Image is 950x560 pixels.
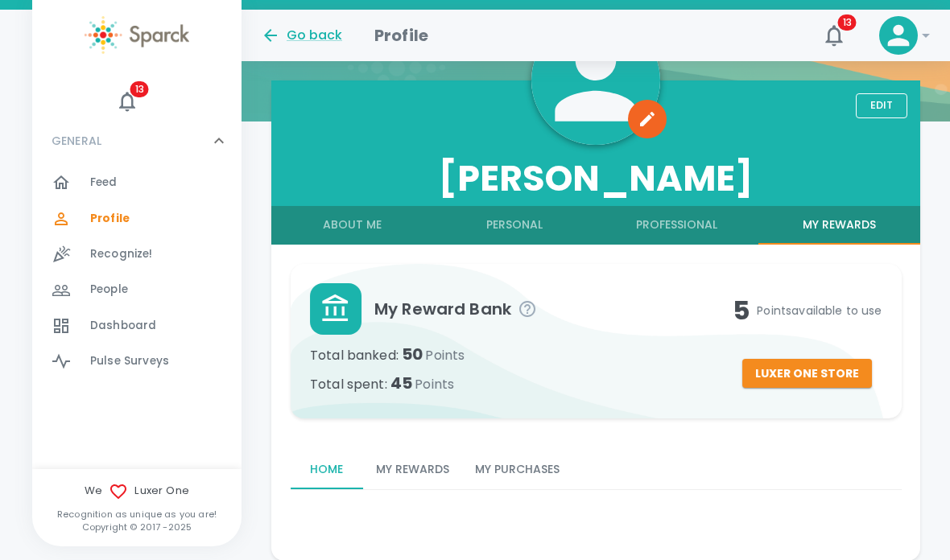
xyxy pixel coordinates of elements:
span: My Reward Bank [374,296,733,322]
h1: Profile [374,23,428,48]
div: GENERAL [32,165,242,385]
button: Edit [856,93,907,118]
span: Points [425,346,465,364]
button: Luxer One Store [742,359,872,389]
span: Dashboard [90,318,156,334]
span: Pulse Surveys [90,353,169,369]
button: Professional [596,206,758,245]
p: Recognition as unique as you are! [32,508,242,521]
p: Total spent : [310,370,733,396]
a: Pulse Surveys [32,344,242,379]
span: 13 [130,81,149,97]
button: My Rewards [758,206,921,245]
p: GENERAL [52,133,101,149]
a: Feed [32,165,242,200]
a: Sparck logo [32,16,242,54]
span: 50 [402,343,465,365]
button: 13 [112,86,142,117]
button: About Me [271,206,434,245]
p: Total banked : [310,341,733,367]
div: full width tabs [271,206,921,245]
a: People [32,272,242,307]
span: People [90,282,128,298]
span: Recognize! [90,246,153,262]
a: Dashboard [32,308,242,344]
h3: [PERSON_NAME] [271,158,921,200]
span: Points [415,375,454,393]
span: Profile [90,211,130,227]
a: Profile [32,201,242,237]
img: Sparck logo [85,16,189,54]
span: Feed [90,175,118,191]
span: 45 [390,372,454,394]
a: Recognize! [32,237,242,272]
p: Copyright © 2017 - 2025 [32,521,242,533]
span: 13 [838,14,857,31]
button: Home [291,451,363,489]
div: rewards-tabs [291,451,902,489]
div: GENERAL [32,117,242,165]
span: We Luxer One [32,482,242,501]
button: My Rewards [363,451,462,489]
button: Go back [261,26,342,45]
button: Personal [433,206,596,245]
h4: 5 [733,294,882,327]
button: 13 [815,16,853,55]
span: Points available to use [757,303,882,319]
button: My Purchases [462,451,572,489]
